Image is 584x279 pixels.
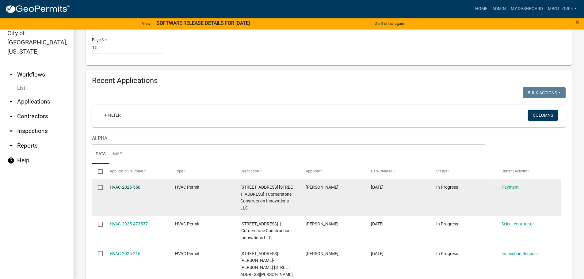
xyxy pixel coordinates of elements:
span: HVAC Permit [175,185,200,190]
span: HVAC Permit [175,221,200,226]
span: 3719 HAMBURG PIKE 3719 Hamburg Pike | Cornerstone Construction Innovations LLC [240,185,293,210]
i: arrow_drop_down [7,98,15,105]
i: arrow_drop_down [7,127,15,135]
span: In Progress [436,251,458,256]
button: Don't show again [372,18,407,28]
span: 04/23/2025 [371,251,384,256]
a: + Filter [99,110,126,121]
span: Applicant [306,169,322,173]
datatable-header-cell: Select [92,164,104,179]
a: My Dashboard [508,3,545,15]
a: Map [109,145,126,164]
strong: SOFTWARE RELEASE DETAILS FOR [DATE] [157,20,250,26]
span: HVAC Permit [175,251,200,256]
span: Date Created [371,169,392,173]
a: HVAC-2025-550 [110,185,140,190]
datatable-header-cell: Current Activity [496,164,561,179]
span: 09/04/2025 [371,185,384,190]
a: Inspection Request [502,251,538,256]
h4: Recent Applications [92,76,566,85]
a: View [139,18,153,28]
span: 09/04/2025 [371,221,384,226]
span: Type [175,169,183,173]
input: Search for applications [92,132,485,145]
span: 3719 HAMBURG PIKE | Cornerstone Construction Innovations LLC [240,221,291,240]
a: Select contractor [502,221,534,226]
datatable-header-cell: Date Created [365,164,430,179]
button: Close [575,18,579,26]
datatable-header-cell: Description [235,164,300,179]
span: Description [240,169,259,173]
a: Payment [502,185,519,190]
datatable-header-cell: Type [169,164,234,179]
button: Bulk Actions [523,87,566,98]
span: Orin Phillip Bennett [306,221,338,226]
span: In Progress [436,185,458,190]
a: Home [473,3,490,15]
a: HVAC-2025-473537 [110,221,148,226]
span: Orin Phillip Bennett [306,185,338,190]
datatable-header-cell: Application Number [104,164,169,179]
a: Admin [490,3,508,15]
span: Orin Phillip Bennett [306,251,338,256]
i: help [7,157,15,164]
i: arrow_drop_up [7,71,15,78]
span: Current Activity [502,169,527,173]
datatable-header-cell: Applicant [300,164,365,179]
span: Application Number [110,169,143,173]
i: arrow_drop_down [7,113,15,120]
i: arrow_drop_down [7,142,15,149]
button: Columns [528,110,558,121]
datatable-header-cell: Status [430,164,496,179]
a: Mbottorff [545,3,579,15]
span: In Progress [436,221,458,226]
span: × [575,18,579,26]
a: Data [92,145,109,164]
span: Status [436,169,447,173]
a: HVAC-2025-216 [110,251,140,256]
